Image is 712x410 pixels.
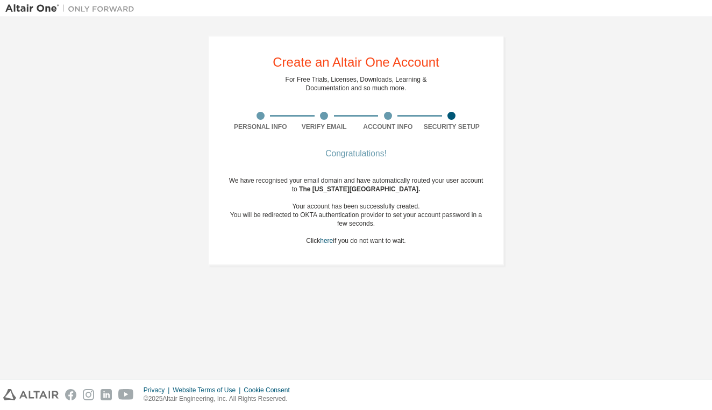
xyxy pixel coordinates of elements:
img: facebook.svg [65,389,76,400]
div: Personal Info [229,123,293,131]
div: For Free Trials, Licenses, Downloads, Learning & Documentation and so much more. [286,75,427,92]
span: The [US_STATE][GEOGRAPHIC_DATA] . [299,185,420,193]
div: Cookie Consent [244,386,296,394]
a: here [320,237,333,244]
div: Create an Altair One Account [273,56,439,69]
div: Verify Email [293,123,357,131]
div: Website Terms of Use [173,386,244,394]
img: instagram.svg [83,389,94,400]
img: Altair One [5,3,140,14]
div: We have recognised your email domain and have automatically routed your user account to Click if ... [229,176,483,245]
div: Your account has been successfully created. [229,202,483,211]
div: You will be redirected to OKTA authentication provider to set your account password in a few seco... [229,211,483,228]
div: Privacy [144,386,173,394]
div: Congratulations! [229,150,483,157]
p: © 2025 Altair Engineering, Inc. All Rights Reserved. [144,394,296,404]
img: altair_logo.svg [3,389,59,400]
img: linkedin.svg [101,389,112,400]
div: Security Setup [420,123,484,131]
div: Account Info [356,123,420,131]
img: youtube.svg [118,389,134,400]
